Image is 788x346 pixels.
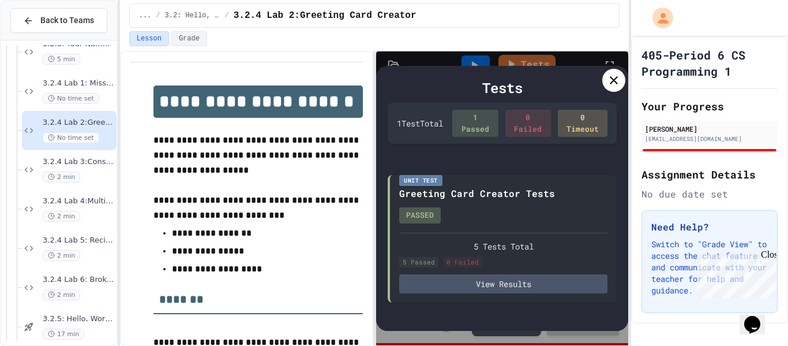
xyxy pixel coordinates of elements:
span: 3.2.4 Lab 2:Greeting Card Creator [234,9,416,23]
span: 3.2.4 Lab 2:Greeting Card Creator [43,118,114,128]
span: 3.2.4 Lab 1: Missing Quote Marks [43,79,114,88]
button: Back to Teams [10,8,107,33]
span: 2 min [43,250,80,261]
span: 3.2.4 Lab 3:Console Display Fix [43,157,114,167]
span: 3.2.5: Hello, World - Quiz [43,314,114,324]
h1: 405-Period 6 CS Programming 1 [641,47,778,79]
h2: Assignment Details [641,166,778,183]
button: Lesson [129,31,169,46]
div: No due date set [641,187,778,201]
span: 2 min [43,211,80,222]
span: 2 min [43,289,80,300]
div: 0 Failed [505,110,551,137]
div: 5 Passed [399,257,438,268]
p: Switch to "Grade View" to access the chat feature and communicate with your teacher for help and ... [651,239,768,296]
div: [EMAIL_ADDRESS][DOMAIN_NAME] [645,135,774,143]
div: 0 Timeout [558,110,607,137]
h2: Your Progress [641,98,778,114]
button: View Results [399,274,607,293]
div: Tests [388,77,617,98]
span: No time set [43,132,99,143]
div: Greeting Card Creator Tests [399,187,555,200]
span: 3.2.4 Lab 4:Multi-Line Message Board [43,196,114,206]
span: Back to Teams [40,14,94,27]
div: PASSED [399,207,441,224]
span: / [156,11,160,20]
span: / [225,11,229,20]
span: 5 min [43,54,80,65]
span: No time set [43,93,99,104]
div: 5 Tests Total [399,240,607,252]
span: ... [139,11,152,20]
div: [PERSON_NAME] [645,124,774,134]
span: 17 min [43,329,84,340]
div: Chat with us now!Close [5,5,80,73]
h3: Need Help? [651,220,768,234]
span: 3.2.4 Lab 5: Recipe Display System [43,236,114,245]
div: My Account [640,5,676,31]
div: 1 Passed [452,110,498,137]
iframe: chat widget [692,250,776,299]
div: Unit Test [399,175,442,186]
div: 0 Failed [443,257,482,268]
div: 1 Test Total [397,117,443,129]
span: 3.2.4 Lab 6: Broken Message System [43,275,114,285]
span: 3.2: Hello, World! [165,11,220,20]
button: Grade [171,31,207,46]
iframe: chat widget [740,300,776,334]
span: 2 min [43,172,80,183]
